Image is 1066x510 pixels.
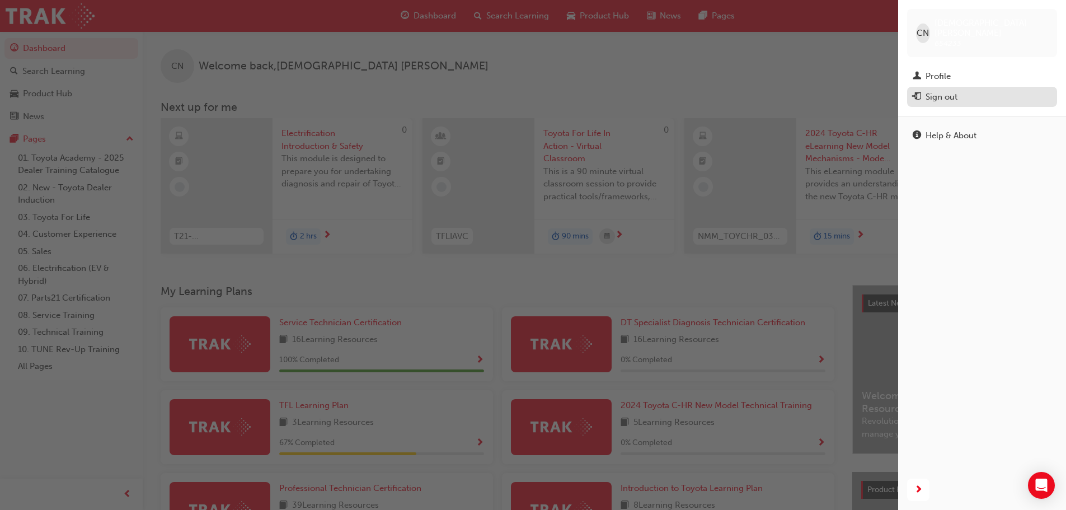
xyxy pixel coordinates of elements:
[934,18,1048,38] span: [DEMOGRAPHIC_DATA] [PERSON_NAME]
[913,131,921,141] span: info-icon
[914,483,923,497] span: next-icon
[926,70,951,83] div: Profile
[1028,472,1055,499] div: Open Intercom Messenger
[907,125,1057,146] a: Help & About
[907,87,1057,107] button: Sign out
[926,129,976,142] div: Help & About
[926,91,957,104] div: Sign out
[913,92,921,102] span: exit-icon
[907,66,1057,87] a: Profile
[913,72,921,82] span: man-icon
[934,39,961,48] span: 654233
[917,27,929,40] span: CN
